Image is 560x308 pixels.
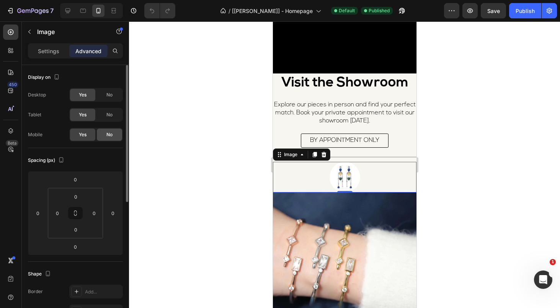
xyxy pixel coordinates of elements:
[28,269,52,279] div: Shape
[106,131,113,138] span: No
[232,7,313,15] span: [[PERSON_NAME]] - Homepage
[38,47,59,55] p: Settings
[229,7,230,15] span: /
[273,21,416,308] iframe: Design area
[534,271,552,289] iframe: Intercom live chat
[28,72,61,83] div: Display on
[28,111,41,118] div: Tablet
[481,3,506,18] button: Save
[6,140,18,146] div: Beta
[509,3,541,18] button: Publish
[68,224,83,235] input: 0px
[487,8,500,14] span: Save
[32,207,44,219] input: 0
[68,191,83,202] input: 0px
[28,288,43,295] div: Border
[79,111,87,118] span: Yes
[79,131,87,138] span: Yes
[144,3,175,18] div: Undo/Redo
[79,91,87,98] span: Yes
[369,7,390,14] span: Published
[52,207,63,219] input: 0px
[3,3,57,18] button: 7
[107,207,119,219] input: 0
[28,91,46,98] div: Desktop
[7,81,18,88] div: 450
[68,241,83,253] input: 0
[106,111,113,118] span: No
[106,91,113,98] span: No
[550,259,556,265] span: 1
[516,7,535,15] div: Publish
[85,288,121,295] div: Add...
[75,47,101,55] p: Advanced
[37,27,102,36] p: Image
[50,6,54,15] p: 7
[28,155,66,166] div: Spacing (px)
[28,131,42,138] div: Mobile
[88,207,100,219] input: 0px
[339,7,355,14] span: Default
[68,174,83,185] input: 0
